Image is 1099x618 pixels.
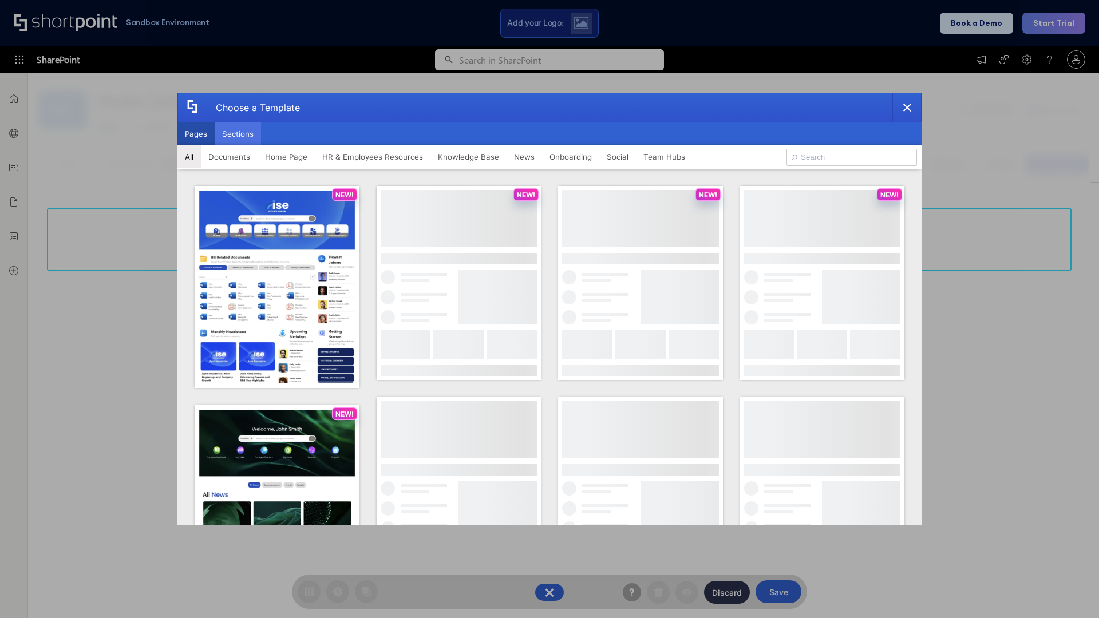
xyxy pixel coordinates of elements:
[315,145,430,168] button: HR & Employees Resources
[177,122,215,145] button: Pages
[335,410,354,418] p: NEW!
[201,145,258,168] button: Documents
[177,93,922,525] div: template selector
[215,122,261,145] button: Sections
[335,191,354,199] p: NEW!
[177,145,201,168] button: All
[430,145,507,168] button: Knowledge Base
[258,145,315,168] button: Home Page
[880,191,899,199] p: NEW!
[517,191,535,199] p: NEW!
[507,145,542,168] button: News
[542,145,599,168] button: Onboarding
[636,145,693,168] button: Team Hubs
[599,145,636,168] button: Social
[1042,563,1099,618] iframe: Chat Widget
[786,149,917,166] input: Search
[699,191,717,199] p: NEW!
[207,93,300,122] div: Choose a Template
